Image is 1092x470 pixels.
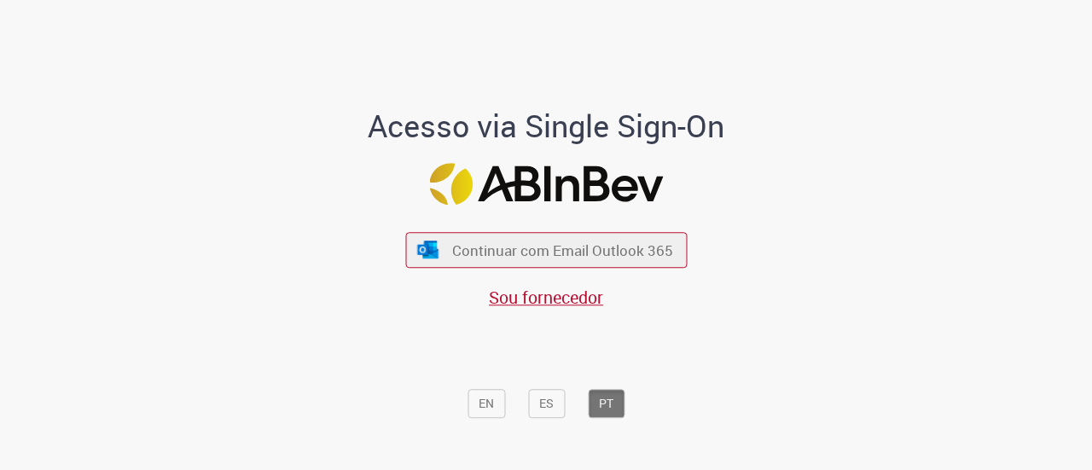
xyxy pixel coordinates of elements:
button: ES [528,389,565,418]
a: Sou fornecedor [489,286,603,309]
h1: Acesso via Single Sign-On [310,109,783,143]
button: PT [588,389,624,418]
img: Logo ABInBev [429,163,663,205]
span: Continuar com Email Outlook 365 [452,241,673,260]
button: ícone Azure/Microsoft 360 Continuar com Email Outlook 365 [405,233,687,268]
img: ícone Azure/Microsoft 360 [416,241,440,258]
button: EN [468,389,505,418]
